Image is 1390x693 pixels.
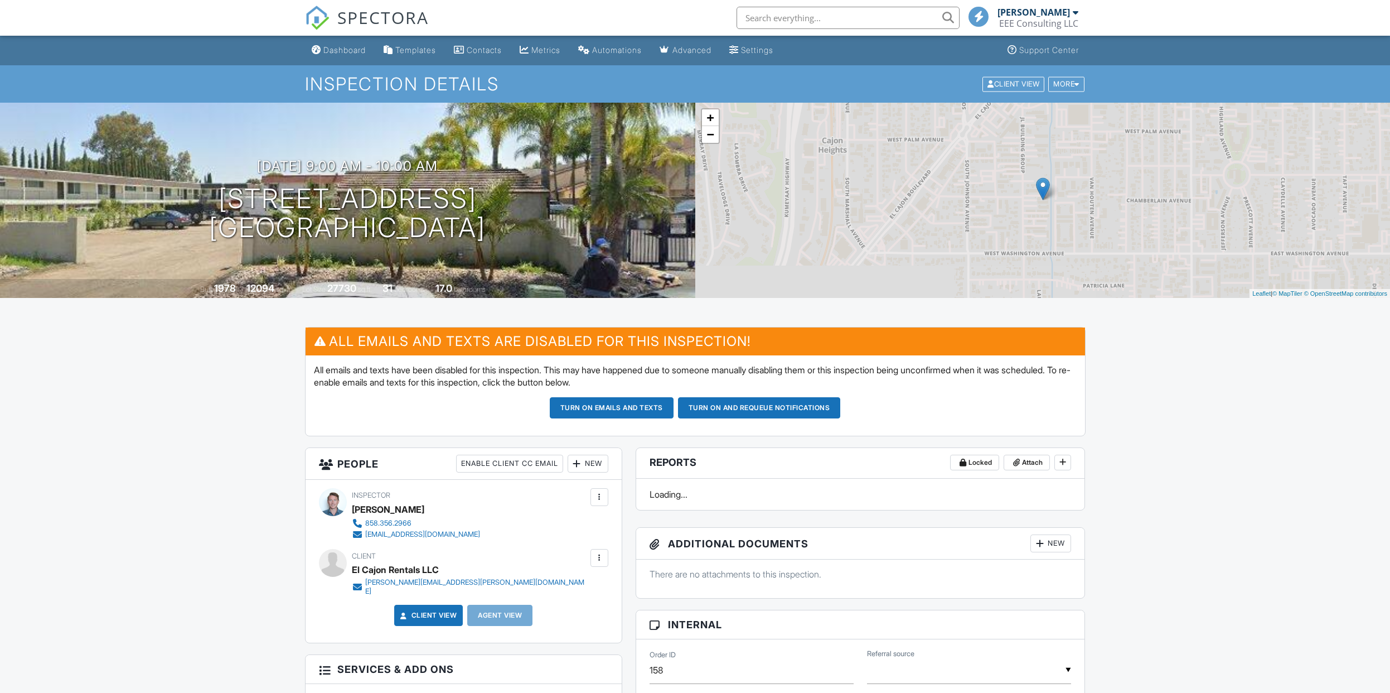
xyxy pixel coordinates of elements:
[352,552,376,560] span: Client
[276,285,292,293] span: sq. ft.
[395,45,436,55] div: Templates
[246,282,274,294] div: 12094
[209,184,486,243] h1: [STREET_ADDRESS] [GEOGRAPHIC_DATA]
[200,285,212,293] span: Built
[678,397,841,418] button: Turn on and Requeue Notifications
[592,45,642,55] div: Automations
[636,528,1085,560] h3: Additional Documents
[1252,290,1271,297] a: Leaflet
[702,126,719,143] a: Zoom out
[1030,535,1071,552] div: New
[454,285,486,293] span: bathrooms
[531,45,560,55] div: Metrics
[982,76,1044,92] div: Client View
[867,649,914,659] label: Referral source
[449,40,506,61] a: Contacts
[352,491,390,499] span: Inspector
[636,610,1085,639] h3: Internal
[382,282,393,294] div: 31
[725,40,778,61] a: Settings
[394,285,425,293] span: bedrooms
[337,6,429,29] span: SPECTORA
[314,364,1077,389] p: All emails and texts have been disabled for this inspection. This may have happened due to someon...
[257,158,438,174] h3: [DATE] 9:00 am - 10:00 am
[737,7,960,29] input: Search everything...
[398,610,457,621] a: Client View
[467,45,502,55] div: Contacts
[365,578,588,596] div: [PERSON_NAME][EMAIL_ADDRESS][PERSON_NAME][DOMAIN_NAME]
[327,282,356,294] div: 27730
[302,285,326,293] span: Lot Size
[568,455,608,473] div: New
[1249,289,1390,299] div: |
[515,40,565,61] a: Metrics
[352,578,588,596] a: [PERSON_NAME][EMAIL_ADDRESS][PERSON_NAME][DOMAIN_NAME]
[741,45,773,55] div: Settings
[305,15,429,38] a: SPECTORA
[307,40,370,61] a: Dashboard
[574,40,646,61] a: Automations (Basic)
[352,561,439,578] div: El Cajon Rentals LLC
[379,40,440,61] a: Templates
[306,448,622,480] h3: People
[358,285,372,293] span: sq.ft.
[702,109,719,126] a: Zoom in
[306,328,1085,355] h3: All emails and texts are disabled for this inspection!
[435,282,452,294] div: 17.0
[999,18,1078,29] div: EEE Consulting LLC
[1003,40,1083,61] a: Support Center
[550,397,674,418] button: Turn on emails and texts
[352,518,480,529] a: 858.356.2966
[997,7,1070,18] div: [PERSON_NAME]
[306,655,622,684] h3: Services & Add ons
[1304,290,1387,297] a: © OpenStreetMap contributors
[650,568,1072,580] p: There are no attachments to this inspection.
[305,6,330,30] img: The Best Home Inspection Software - Spectora
[305,74,1086,94] h1: Inspection Details
[1048,76,1084,92] div: More
[365,530,480,539] div: [EMAIL_ADDRESS][DOMAIN_NAME]
[456,455,563,473] div: Enable Client CC Email
[672,45,711,55] div: Advanced
[1272,290,1302,297] a: © MapTiler
[365,519,411,528] div: 858.356.2966
[655,40,716,61] a: Advanced
[650,650,676,660] label: Order ID
[323,45,366,55] div: Dashboard
[352,529,480,540] a: [EMAIL_ADDRESS][DOMAIN_NAME]
[1019,45,1079,55] div: Support Center
[352,501,424,518] div: [PERSON_NAME]
[214,282,236,294] div: 1978
[981,79,1047,88] a: Client View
